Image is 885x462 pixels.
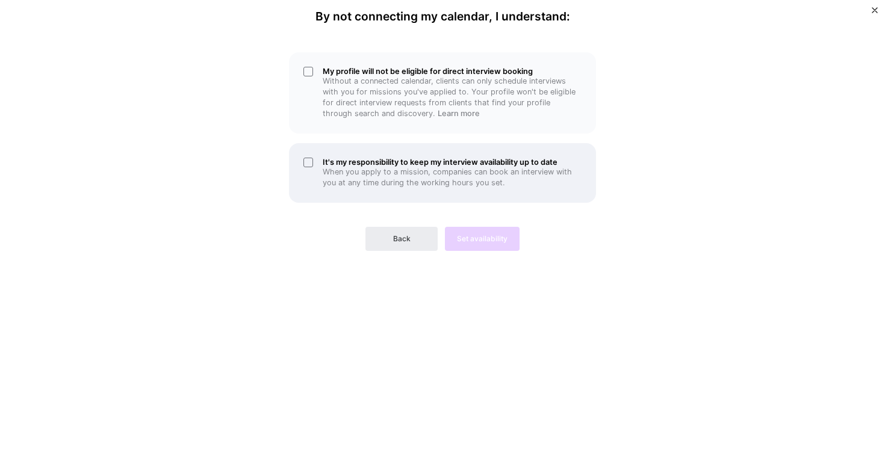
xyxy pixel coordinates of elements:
[315,10,570,23] h4: By not connecting my calendar, I understand:
[323,76,582,119] p: Without a connected calendar, clients can only schedule interviews with you for missions you've a...
[323,167,582,188] p: When you apply to a mission, companies can book an interview with you at any time during the work...
[323,67,582,76] h5: My profile will not be eligible for direct interview booking
[365,227,438,251] button: Back
[393,233,411,244] span: Back
[323,158,582,167] h5: It's my responsibility to keep my interview availability up to date
[872,7,878,20] button: Close
[438,109,480,118] a: Learn more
